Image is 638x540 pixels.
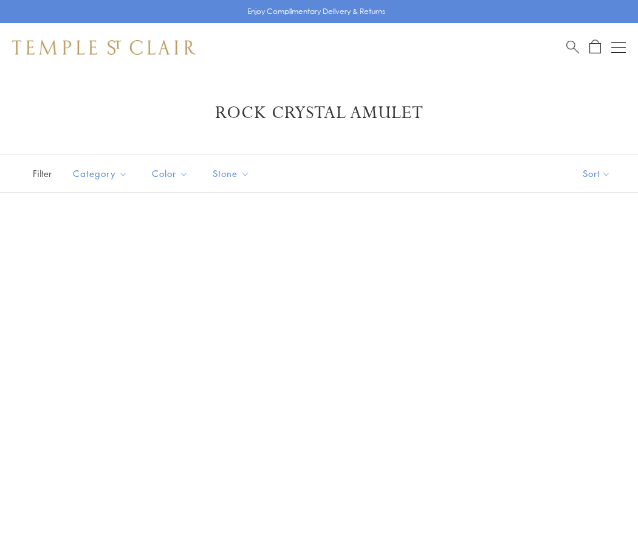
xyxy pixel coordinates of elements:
[589,40,601,55] a: Open Shopping Bag
[67,166,137,181] span: Category
[555,155,638,192] button: Show sort by
[64,160,137,187] button: Category
[247,5,385,18] p: Enjoy Complimentary Delivery & Returns
[204,160,259,187] button: Stone
[611,40,626,55] button: Open navigation
[12,40,196,55] img: Temple St. Clair
[566,40,579,55] a: Search
[146,166,197,181] span: Color
[207,166,259,181] span: Stone
[143,160,197,187] button: Color
[30,102,608,124] h1: Rock Crystal Amulet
